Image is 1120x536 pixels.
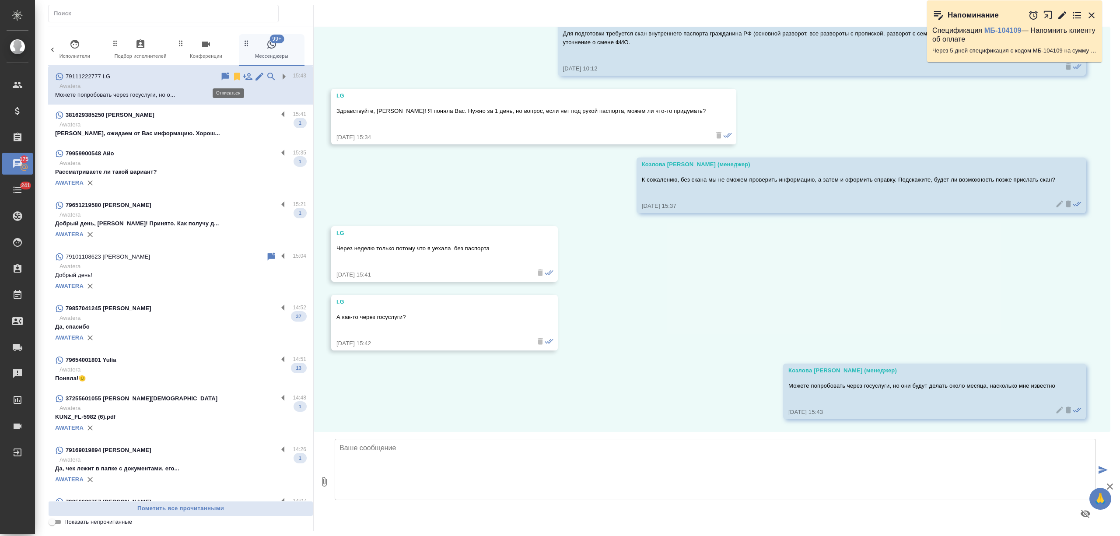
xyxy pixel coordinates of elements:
[53,504,308,514] span: Пометить все прочитанными
[66,356,116,364] p: 79654001801 Yulia
[55,413,306,421] p: KUNZ_FL-5982 (6).pdf
[293,393,306,402] p: 14:48
[55,271,306,280] p: Добрый день!
[48,388,313,440] div: 37255601055 [PERSON_NAME][DEMOGRAPHIC_DATA]14:48AwateraKUNZ_FL-5982 (6).pdf1AWATERA
[48,105,313,143] div: 381629385250 [PERSON_NAME]15:41Awatera[PERSON_NAME], ожидаем от Вас информацию. Хорош...1
[84,331,97,344] button: Удалить привязку
[1093,490,1108,508] span: 🙏
[1043,6,1053,25] button: Открыть в новой вкладке
[242,39,301,60] span: Мессенджеры
[293,445,306,454] p: 14:26
[48,246,313,298] div: 79101108623 [PERSON_NAME]15:04AwateraДобрый день!AWATERA
[642,160,1055,169] div: Козлова [PERSON_NAME] (менеджер)
[1089,488,1111,510] button: 🙏
[177,39,235,60] span: Конференции
[2,153,33,175] a: 175
[84,421,97,434] button: Удалить привязку
[293,252,306,260] p: 15:04
[55,283,84,289] a: AWATERA
[294,209,307,217] span: 1
[48,298,313,350] div: 79857041245 [PERSON_NAME]14:52AwateraДа, спасибо37AWATERA
[1028,10,1039,21] button: Отложить
[16,181,35,190] span: 241
[293,71,306,80] p: 15:43
[294,402,307,411] span: 1
[55,424,84,431] a: AWATERA
[293,110,306,119] p: 15:41
[59,455,306,464] p: Awatera
[59,210,306,219] p: Awatera
[563,64,1056,73] div: [DATE] 10:12
[66,446,151,455] p: 79169019894 [PERSON_NAME]
[948,11,999,20] p: Напоминание
[294,119,307,127] span: 1
[1057,10,1067,21] button: Редактировать
[84,228,97,241] button: Удалить привязку
[1075,503,1096,524] button: Предпросмотр
[242,71,253,82] div: Подписать на чат другого
[336,133,706,142] div: [DATE] 15:34
[14,155,34,164] span: 175
[84,280,97,293] button: Удалить привязку
[642,175,1055,184] p: К сожалению, без скана мы не сможем проверить информацию, а затем и оформить справку. Подскажите,...
[291,364,307,372] span: 13
[59,120,306,129] p: Awatera
[48,66,313,105] div: 79111222777 I.G15:43AwateraМожете попробовать через госуслуги, но о...
[64,518,132,526] span: Показать непрочитанные
[66,149,114,158] p: 79959900548 Айо
[59,314,306,322] p: Awatera
[563,29,1056,47] p: Для подготовки требуется скан внутреннего паспорта гражданина РФ (основной разворот, все разворот...
[336,107,706,116] p: Здравствуйте, [PERSON_NAME]! Я поняла Вас. Нужно за 1 день, но вопрос, если нет под рукой паспорт...
[45,39,104,60] span: Исполнители
[220,71,231,82] div: Пометить непрочитанным
[59,82,306,91] p: Awatera
[66,72,110,81] p: 79111222777 I.G
[55,219,306,228] p: Добрый день, [PERSON_NAME]! Принято. Как получу д...
[59,365,306,374] p: Awatera
[266,252,276,262] div: Пометить непрочитанным
[2,179,33,201] a: 241
[984,27,1022,34] a: МБ-104109
[642,202,1055,210] div: [DATE] 15:37
[1072,10,1082,21] button: Перейти в todo
[336,298,527,306] div: I.G
[55,129,306,138] p: [PERSON_NAME], ожидаем от Вас информацию. Хорош...
[111,39,170,60] span: Подбор исполнителей
[1086,10,1097,21] button: Закрыть
[293,148,306,157] p: 15:35
[55,464,306,473] p: Да, чек лежит в папке с документами, его...
[55,476,84,483] a: AWATERA
[48,143,313,195] div: 79959900548 Айо15:35AwateraРассматриваете ли такой вариант?1AWATERA
[59,404,306,413] p: Awatera
[48,195,313,246] div: 79651219580 [PERSON_NAME]15:21AwateraДобрый день, [PERSON_NAME]! Принято. Как получу д...1AWATERA
[54,7,278,20] input: Поиск
[66,111,154,119] p: 381629385250 [PERSON_NAME]
[294,157,307,166] span: 1
[55,322,306,331] p: Да, спасибо
[66,394,217,403] p: 37255601055 [PERSON_NAME][DEMOGRAPHIC_DATA]
[336,91,706,100] div: I.G
[932,46,1097,55] p: Через 5 дней спецификация с кодом МБ-104109 на сумму 47220 RUB будет просрочена
[293,355,306,364] p: 14:51
[291,312,307,321] span: 37
[55,91,306,99] p: Можете попробовать через госуслуги, но о...
[788,366,1055,375] div: Козлова [PERSON_NAME] (менеджер)
[48,440,313,491] div: 79169019894 [PERSON_NAME]14:26AwateraДа, чек лежит в папке с документами, его...1AWATERA
[293,303,306,312] p: 14:52
[59,159,306,168] p: Awatera
[293,497,306,505] p: 14:07
[336,270,527,279] div: [DATE] 15:41
[48,501,313,516] button: Пометить все прочитанными
[269,35,284,43] span: 99+
[293,200,306,209] p: 15:21
[55,334,84,341] a: AWATERA
[336,313,527,322] p: А как-то через госуслуги?
[66,201,151,210] p: 79651219580 [PERSON_NAME]
[111,39,119,47] svg: Зажми и перетащи, чтобы поменять порядок вкладок
[55,231,84,238] a: AWATERA
[55,168,306,176] p: Рассматриваете ли такой вариант?
[66,304,151,313] p: 79857041245 [PERSON_NAME]
[242,39,251,47] svg: Зажми и перетащи, чтобы поменять порядок вкладок
[66,497,151,506] p: 79856686757 [PERSON_NAME]
[177,39,185,47] svg: Зажми и перетащи, чтобы поменять порядок вкладок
